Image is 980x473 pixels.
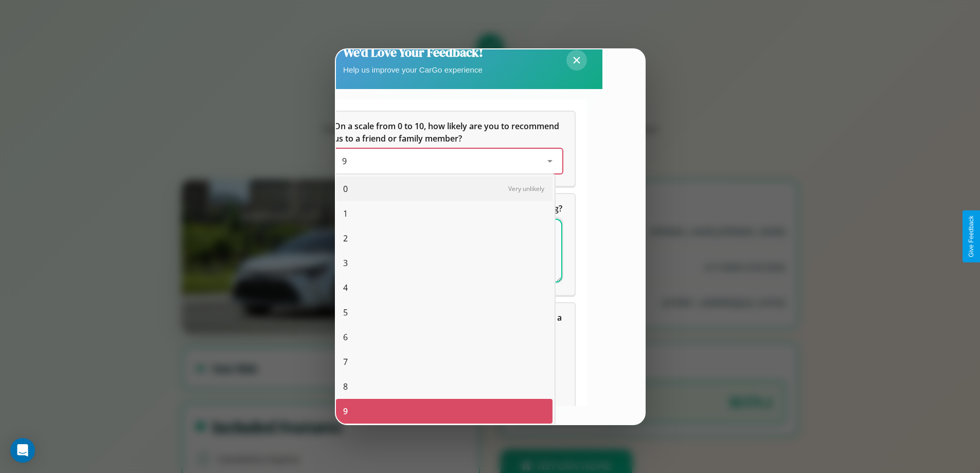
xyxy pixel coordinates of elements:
div: 7 [336,349,553,374]
h5: On a scale from 0 to 10, how likely are you to recommend us to a friend or family member? [334,120,562,145]
span: 8 [343,380,348,393]
div: 1 [336,201,553,226]
div: Give Feedback [968,216,975,257]
span: 3 [343,257,348,269]
p: Help us improve your CarGo experience [343,63,483,77]
span: 4 [343,282,348,294]
h2: We'd Love Your Feedback! [343,44,483,61]
span: Which of the following features do you value the most in a vehicle? [334,312,564,336]
span: 6 [343,331,348,343]
span: What can we do to make your experience more satisfying? [334,203,562,214]
div: On a scale from 0 to 10, how likely are you to recommend us to a friend or family member? [334,149,562,173]
span: 7 [343,356,348,368]
span: 0 [343,183,348,195]
div: 3 [336,251,553,275]
span: 1 [343,207,348,220]
div: 8 [336,374,553,399]
span: 9 [343,405,348,417]
div: 10 [336,424,553,448]
div: 5 [336,300,553,325]
div: On a scale from 0 to 10, how likely are you to recommend us to a friend or family member? [322,112,575,186]
span: Very unlikely [508,184,544,193]
div: Open Intercom Messenger [10,438,35,463]
div: 2 [336,226,553,251]
span: 5 [343,306,348,319]
span: 2 [343,232,348,244]
span: 9 [342,155,347,167]
div: 9 [336,399,553,424]
div: 0 [336,177,553,201]
div: 6 [336,325,553,349]
div: 4 [336,275,553,300]
span: On a scale from 0 to 10, how likely are you to recommend us to a friend or family member? [334,120,561,144]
